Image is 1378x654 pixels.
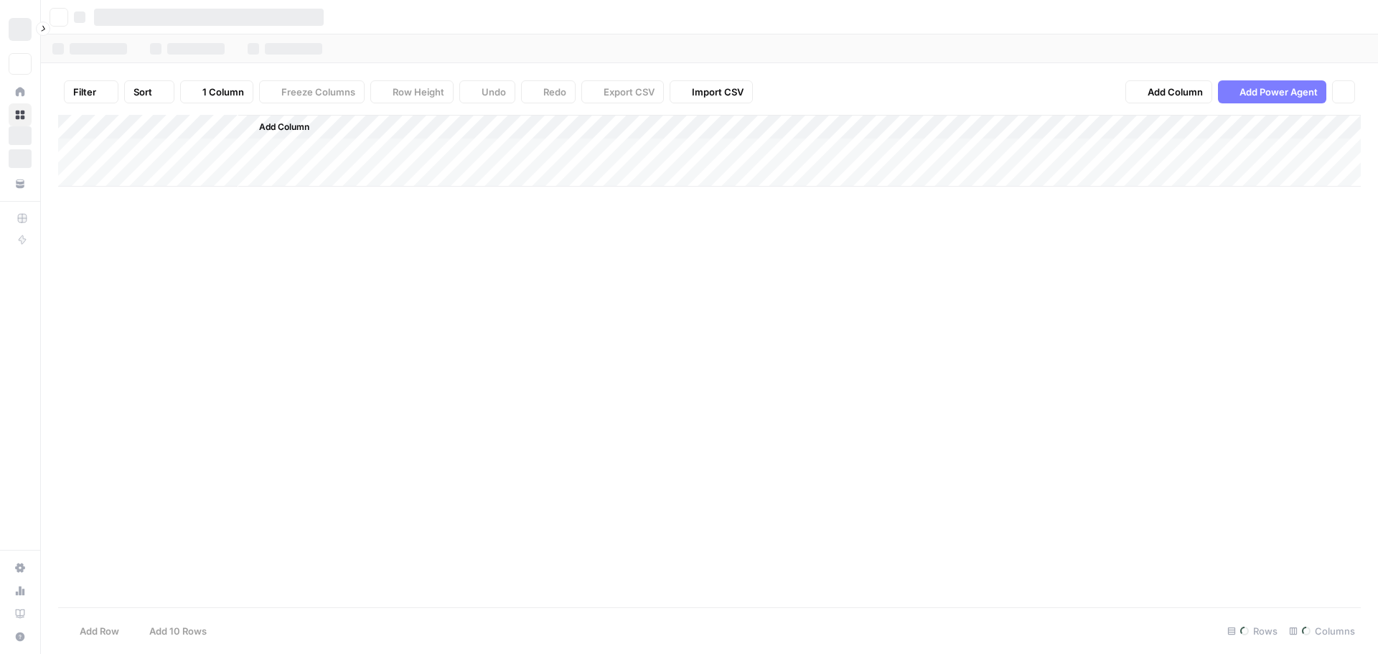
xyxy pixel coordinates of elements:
button: 1 Column [180,80,253,103]
span: Add Power Agent [1239,85,1318,99]
span: Sort [133,85,152,99]
a: Your Data [9,172,32,195]
span: Export CSV [604,85,655,99]
button: Redo [521,80,576,103]
a: Browse [9,103,32,126]
span: Add Column [1148,85,1203,99]
button: Import CSV [670,80,753,103]
span: Add Column [259,121,309,134]
a: Usage [9,579,32,602]
span: Filter [73,85,96,99]
a: Settings [9,556,32,579]
span: Row Height [393,85,444,99]
a: Home [9,80,32,103]
button: Filter [64,80,118,103]
div: Columns [1283,620,1361,643]
button: Sort [124,80,174,103]
button: Add Power Agent [1218,80,1326,103]
span: Import CSV [692,85,744,99]
span: Freeze Columns [281,85,355,99]
button: Undo [459,80,515,103]
span: Redo [543,85,566,99]
button: Add Column [240,118,315,136]
button: Freeze Columns [259,80,365,103]
button: Help + Support [9,625,32,648]
a: Learning Hub [9,602,32,625]
button: Add Column [1125,80,1212,103]
span: Add 10 Rows [149,624,207,638]
button: Add 10 Rows [128,620,215,643]
span: 1 Column [202,85,244,99]
button: Export CSV [581,80,664,103]
button: Add Row [58,620,128,643]
span: Undo [482,85,506,99]
button: Row Height [370,80,454,103]
span: Add Row [80,624,119,638]
div: Rows [1222,620,1283,643]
